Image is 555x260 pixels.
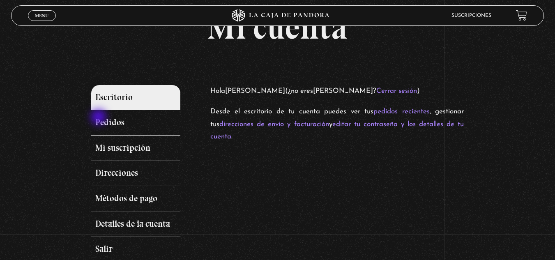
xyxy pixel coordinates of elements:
a: editar tu contraseña y los detalles de tu cuenta [210,121,464,140]
p: Hola (¿no eres ? ) [210,85,464,98]
h1: Mi cuenta [91,11,464,44]
a: Suscripciones [451,13,491,18]
a: direcciones de envío y facturación [219,121,329,128]
a: Pedidos [91,110,181,136]
a: Cerrar sesión [376,87,417,94]
a: View your shopping cart [516,10,527,21]
a: Detalles de la cuenta [91,212,181,237]
span: Menu [35,13,48,18]
strong: [PERSON_NAME] [313,87,373,94]
p: Desde el escritorio de tu cuenta puedes ver tus , gestionar tus y . [210,106,464,143]
span: Cerrar [32,20,51,25]
a: Direcciones [91,161,181,186]
a: pedidos recientes [373,108,430,115]
a: Métodos de pago [91,186,181,212]
a: Escritorio [91,85,181,110]
strong: [PERSON_NAME] [225,87,285,94]
a: Mi suscripción [91,136,181,161]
